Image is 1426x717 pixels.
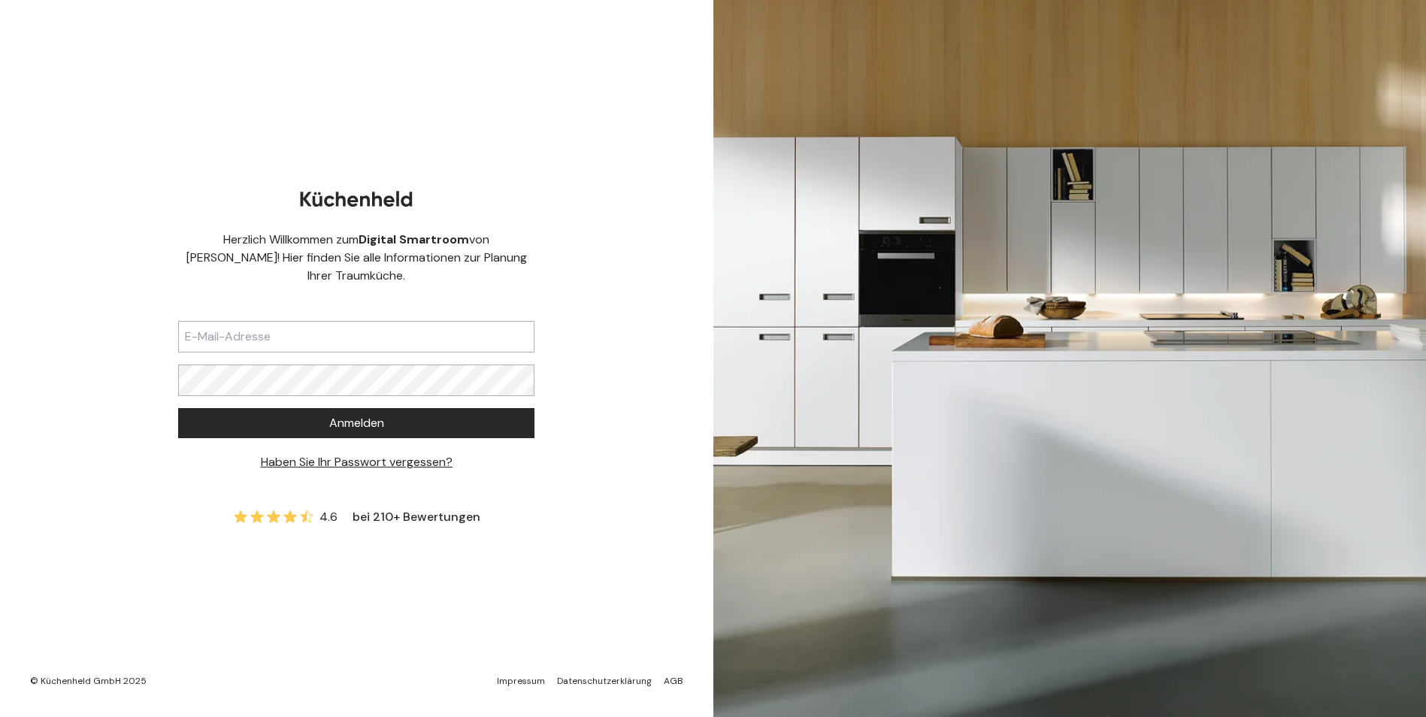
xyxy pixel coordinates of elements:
[497,675,545,687] a: Impressum
[178,408,534,438] button: Anmelden
[557,675,652,687] a: Datenschutzerklärung
[664,675,683,687] a: AGB
[178,231,534,285] div: Herzlich Willkommen zum von [PERSON_NAME]! Hier finden Sie alle Informationen zur Planung Ihrer T...
[300,191,413,207] img: Kuechenheld logo
[359,231,469,247] b: Digital Smartroom
[329,414,384,432] span: Anmelden
[178,321,534,352] input: E-Mail-Adresse
[261,454,453,470] a: Haben Sie Ihr Passwort vergessen?
[319,508,338,526] span: 4.6
[30,675,147,687] div: © Küchenheld GmbH 2025
[353,508,480,526] span: bei 210+ Bewertungen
